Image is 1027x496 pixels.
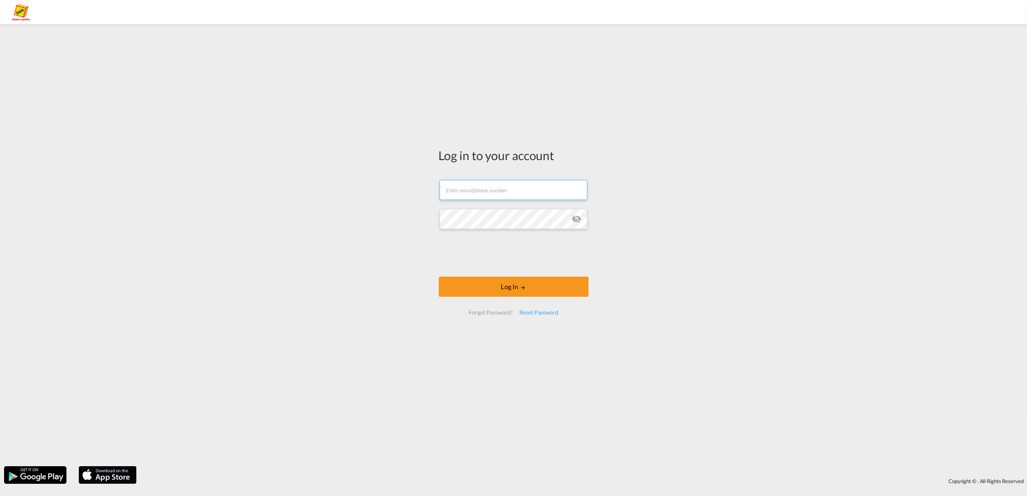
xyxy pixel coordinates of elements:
div: Forgot Password? [465,305,516,320]
iframe: reCAPTCHA [452,237,575,269]
img: google.png [3,465,67,485]
img: a2a4a140666c11eeab5485e577415959.png [12,3,30,21]
button: LOGIN [439,277,589,297]
div: Log in to your account [439,147,589,164]
img: apple.png [78,465,137,485]
div: Reset Password [516,305,562,320]
md-icon: icon-eye-off [572,214,582,224]
input: Enter email/phone number [440,180,587,200]
div: Copyright © . All Rights Reserved [141,474,1027,488]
